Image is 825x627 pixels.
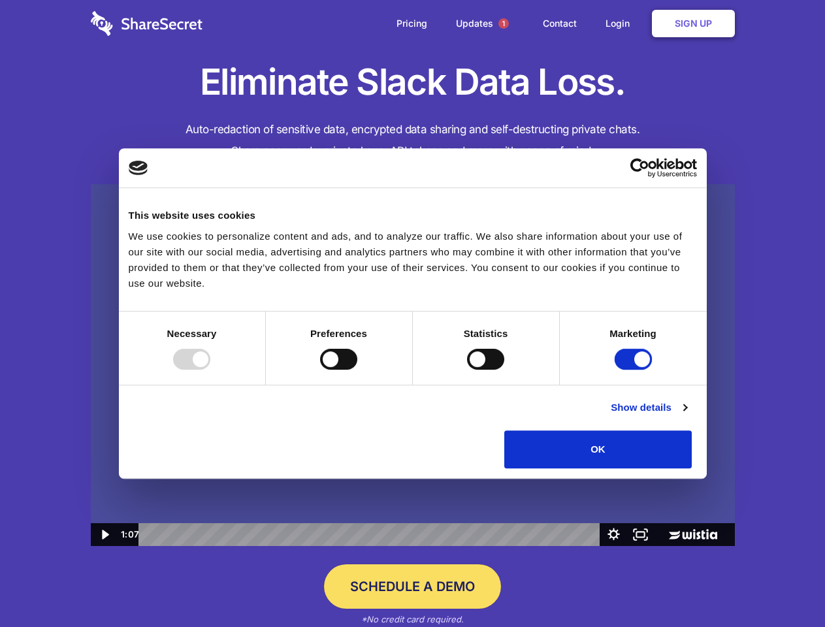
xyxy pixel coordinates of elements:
[652,10,735,37] a: Sign Up
[91,119,735,162] h4: Auto-redaction of sensitive data, encrypted data sharing and self-destructing private chats. Shar...
[91,11,202,36] img: logo-wordmark-white-trans-d4663122ce5f474addd5e946df7df03e33cb6a1c49d2221995e7729f52c070b2.svg
[654,523,734,546] a: Wistia Logo -- Learn More
[91,523,118,546] button: Play Video
[167,328,217,339] strong: Necessary
[129,208,697,223] div: This website uses cookies
[324,564,501,609] a: Schedule a Demo
[383,3,440,44] a: Pricing
[149,523,594,546] div: Playbar
[611,400,687,415] a: Show details
[530,3,590,44] a: Contact
[583,158,697,178] a: Usercentrics Cookiebot - opens in a new window
[361,614,464,624] em: *No credit card required.
[129,229,697,291] div: We use cookies to personalize content and ads, and to analyze our traffic. We also share informat...
[464,328,508,339] strong: Statistics
[91,184,735,547] img: Sharesecret
[91,59,735,106] h1: Eliminate Slack Data Loss.
[627,523,654,546] button: Fullscreen
[600,523,627,546] button: Show settings menu
[498,18,509,29] span: 1
[129,161,148,175] img: logo
[592,3,649,44] a: Login
[310,328,367,339] strong: Preferences
[609,328,656,339] strong: Marketing
[504,430,692,468] button: OK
